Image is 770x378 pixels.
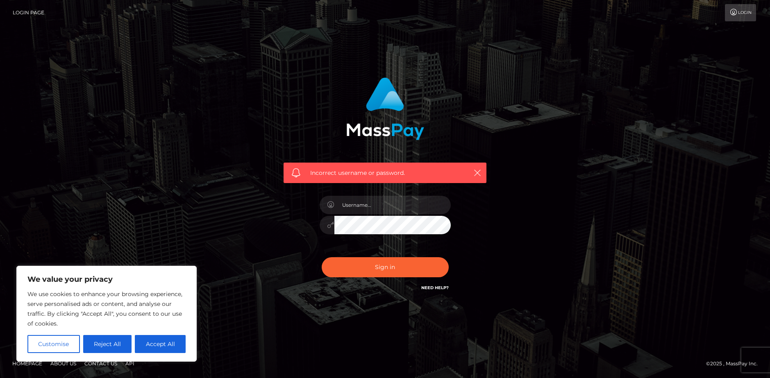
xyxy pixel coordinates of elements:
div: © 2025 , MassPay Inc. [706,359,764,368]
div: We value your privacy [16,266,197,362]
a: Login Page [13,4,44,21]
a: Homepage [9,357,45,370]
a: Login [725,4,756,21]
span: Incorrect username or password. [310,169,460,177]
button: Reject All [83,335,132,353]
a: Need Help? [421,285,449,290]
button: Customise [27,335,80,353]
button: Sign in [322,257,449,277]
p: We use cookies to enhance your browsing experience, serve personalised ads or content, and analys... [27,289,186,328]
p: We value your privacy [27,274,186,284]
a: Contact Us [81,357,120,370]
a: About Us [47,357,79,370]
button: Accept All [135,335,186,353]
a: API [122,357,138,370]
input: Username... [334,196,451,214]
img: MassPay Login [346,77,424,140]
